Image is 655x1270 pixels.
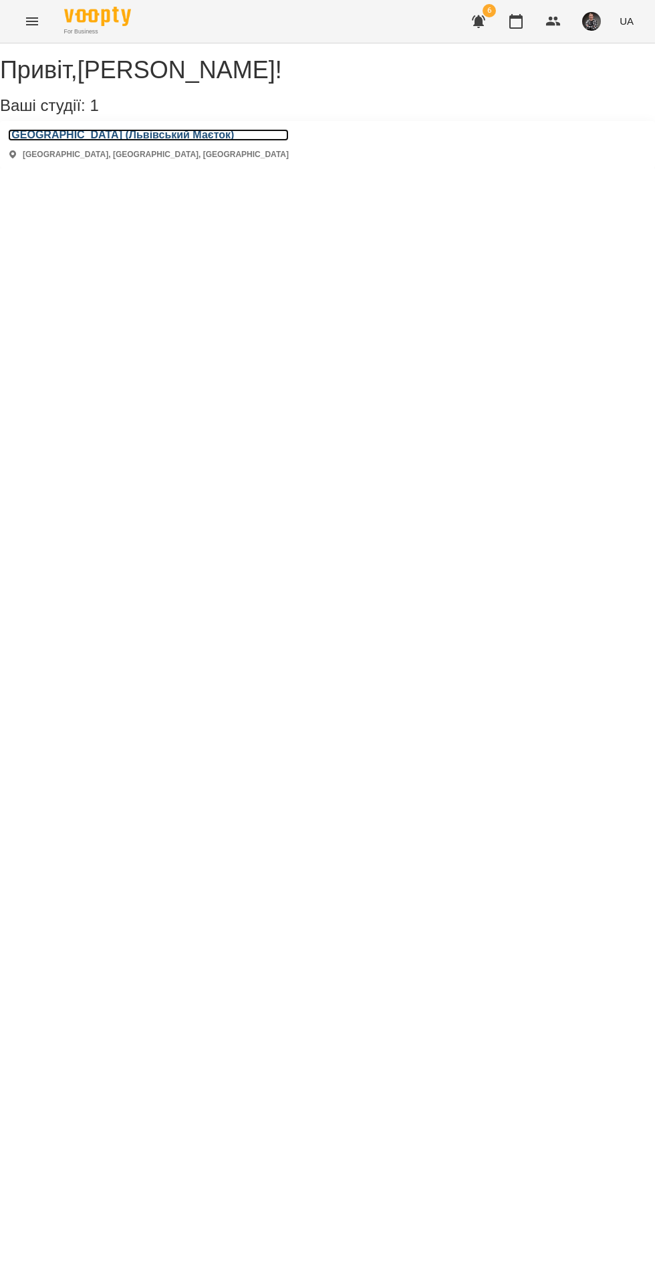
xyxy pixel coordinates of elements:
button: UA [614,9,639,33]
span: For Business [64,27,131,36]
button: Menu [16,5,48,37]
a: [GEOGRAPHIC_DATA] (Львівський Маєток) [8,129,289,141]
span: UA [620,14,634,28]
img: Voopty Logo [64,7,131,26]
p: [GEOGRAPHIC_DATA], [GEOGRAPHIC_DATA], [GEOGRAPHIC_DATA] [23,149,289,160]
img: 9774cdb94cd07e2c046c34ee188bda8a.png [582,12,601,31]
span: 6 [483,4,496,17]
span: 1 [90,96,98,114]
